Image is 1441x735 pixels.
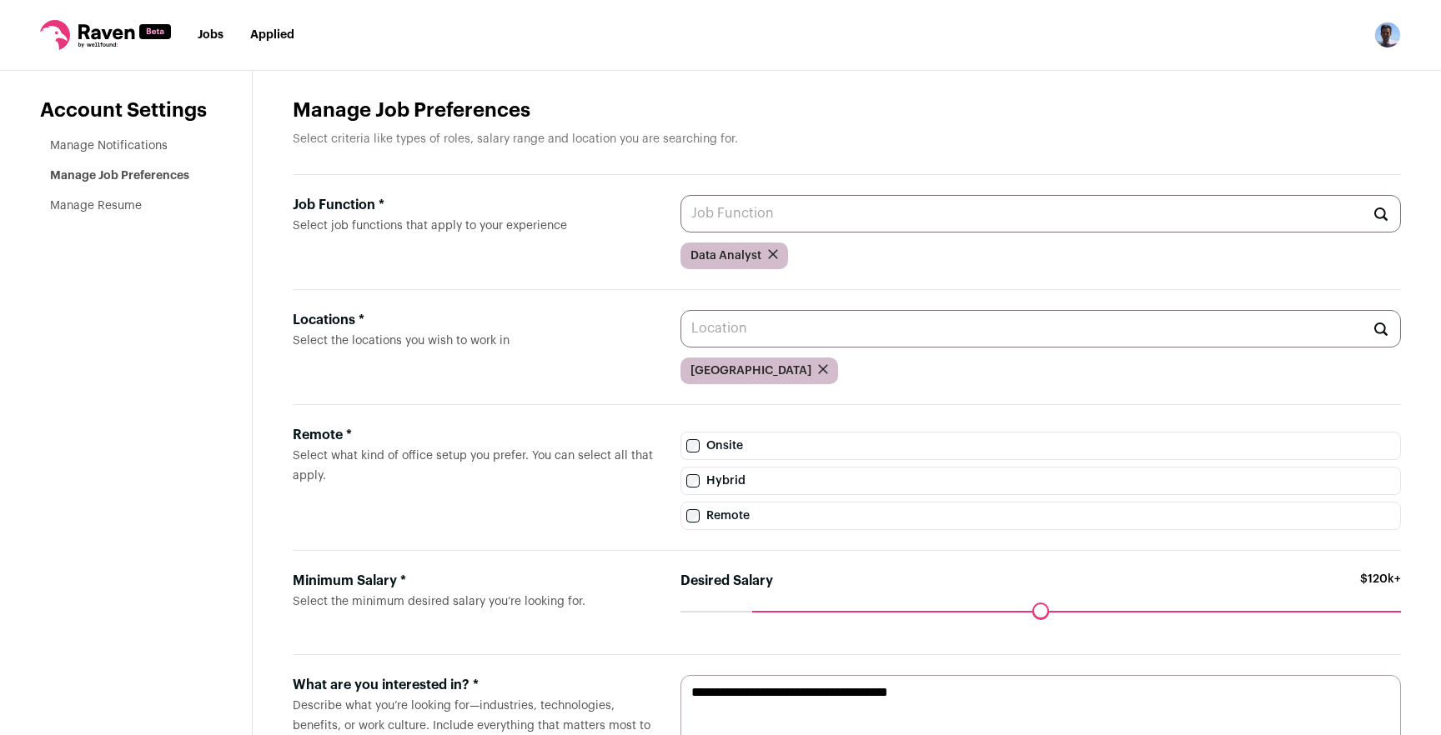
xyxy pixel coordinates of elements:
[293,310,654,330] div: Locations *
[40,97,212,124] header: Account Settings
[293,195,654,215] div: Job Function *
[686,509,700,522] input: Remote
[293,450,653,482] span: Select what kind of office setup you prefer. You can select all that apply.
[293,220,567,232] span: Select job functions that apply to your experience
[50,140,168,152] a: Manage Notifications
[293,571,654,591] div: Minimum Salary *
[293,335,510,347] span: Select the locations you wish to work in
[293,425,654,445] div: Remote *
[293,97,1401,124] h1: Manage Job Preferences
[690,247,761,264] span: Data Analyst
[50,170,189,182] a: Manage Job Preferences
[1360,571,1401,611] span: $120k+
[50,200,142,212] a: Manage Resume
[293,596,585,607] span: Select the minimum desired salary you’re looking for.
[680,432,1401,460] label: Onsite
[198,29,223,41] a: Jobs
[680,195,1401,232] input: Job Function
[250,29,294,41] a: Applied
[293,675,654,695] div: What are you interested in? *
[680,310,1401,347] input: Location
[690,362,811,379] span: [GEOGRAPHIC_DATA]
[686,439,700,452] input: Onsite
[680,571,773,591] label: Desired Salary
[293,131,1401,147] p: Select criteria like types of roles, salary range and location you are searching for.
[686,474,700,487] input: Hybrid
[680,502,1401,530] label: Remote
[1374,22,1401,48] img: 14245583-medium_jpg
[1374,22,1401,48] button: Open dropdown
[680,467,1401,495] label: Hybrid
